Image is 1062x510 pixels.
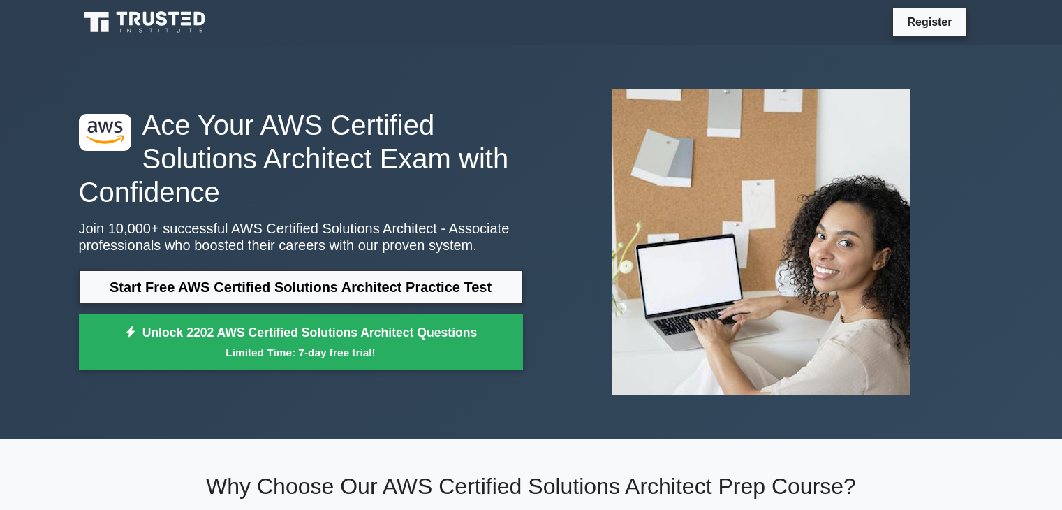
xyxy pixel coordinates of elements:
small: Limited Time: 7-day free trial! [96,344,506,360]
a: Register [899,13,960,31]
a: Unlock 2202 AWS Certified Solutions Architect QuestionsLimited Time: 7-day free trial! [79,314,523,370]
p: Join 10,000+ successful AWS Certified Solutions Architect - Associate professionals who boosted t... [79,220,523,254]
h1: Ace Your AWS Certified Solutions Architect Exam with Confidence [79,108,523,209]
a: Start Free AWS Certified Solutions Architect Practice Test [79,270,523,304]
h2: Why Choose Our AWS Certified Solutions Architect Prep Course? [79,473,984,500]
